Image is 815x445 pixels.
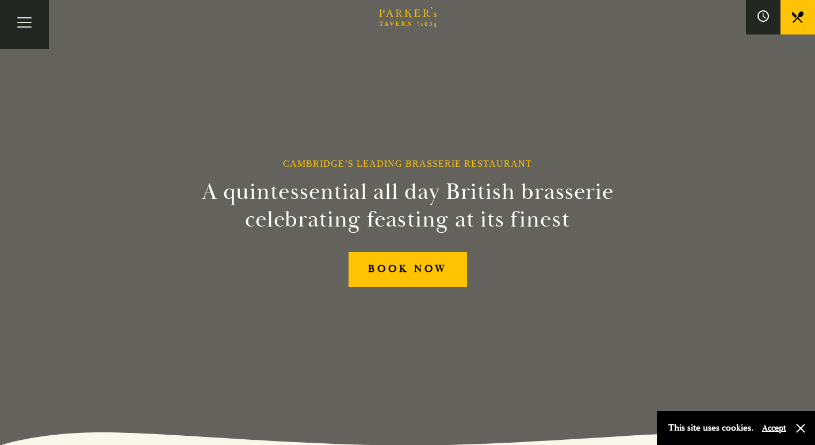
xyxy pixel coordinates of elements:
p: This site uses cookies. [668,420,753,436]
a: BOOK NOW [349,252,467,287]
h1: Cambridge’s Leading Brasserie Restaurant [283,158,532,169]
button: Accept [762,423,786,434]
h2: A quintessential all day British brasserie celebrating feasting at its finest [146,178,670,233]
button: Close and accept [795,423,806,434]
